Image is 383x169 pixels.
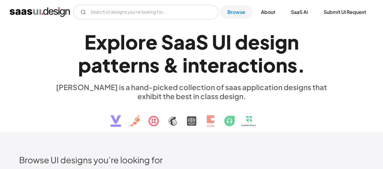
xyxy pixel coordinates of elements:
[73,5,219,19] input: Search UI designs you're looking for...
[119,53,130,76] div: e
[248,30,260,54] div: e
[138,53,150,76] div: n
[146,30,157,54] div: e
[254,5,282,19] a: About
[196,30,208,54] div: S
[183,53,188,76] div: i
[275,30,287,54] div: g
[173,30,185,54] div: a
[270,30,275,54] div: i
[138,30,146,54] div: r
[220,5,253,19] a: Browse
[78,53,91,76] div: p
[219,53,227,76] div: r
[287,30,299,54] div: n
[111,53,119,76] div: t
[161,30,173,54] div: S
[10,7,70,17] a: home
[227,53,238,76] div: a
[297,53,305,76] div: .
[52,30,331,77] h1: Explore SaaS UI design patterns & interactions.
[100,101,283,132] img: text, icon, saas logo
[287,53,297,76] div: s
[207,53,219,76] div: e
[125,30,138,54] div: o
[250,53,258,76] div: t
[188,53,199,76] div: n
[260,30,270,54] div: s
[316,5,373,19] a: Submit UI Request
[258,53,263,76] div: i
[120,30,125,54] div: l
[107,30,120,54] div: p
[52,83,331,101] div: [PERSON_NAME] is a hand-picked collection of saas application designs that exhibit the best in cl...
[199,53,207,76] div: t
[130,53,138,76] div: r
[235,30,248,54] div: d
[185,30,196,54] div: a
[91,53,102,76] div: a
[96,30,107,54] div: x
[150,53,160,76] div: s
[276,53,287,76] div: n
[163,53,179,76] div: &
[238,53,250,76] div: c
[226,30,231,54] div: I
[84,30,96,54] div: E
[19,154,364,165] h2: Browse UI designs you’re looking for
[73,5,219,19] form: Email Form
[212,30,226,54] div: U
[284,5,315,19] a: SaaS Ai
[263,53,276,76] div: o
[102,53,111,76] div: t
